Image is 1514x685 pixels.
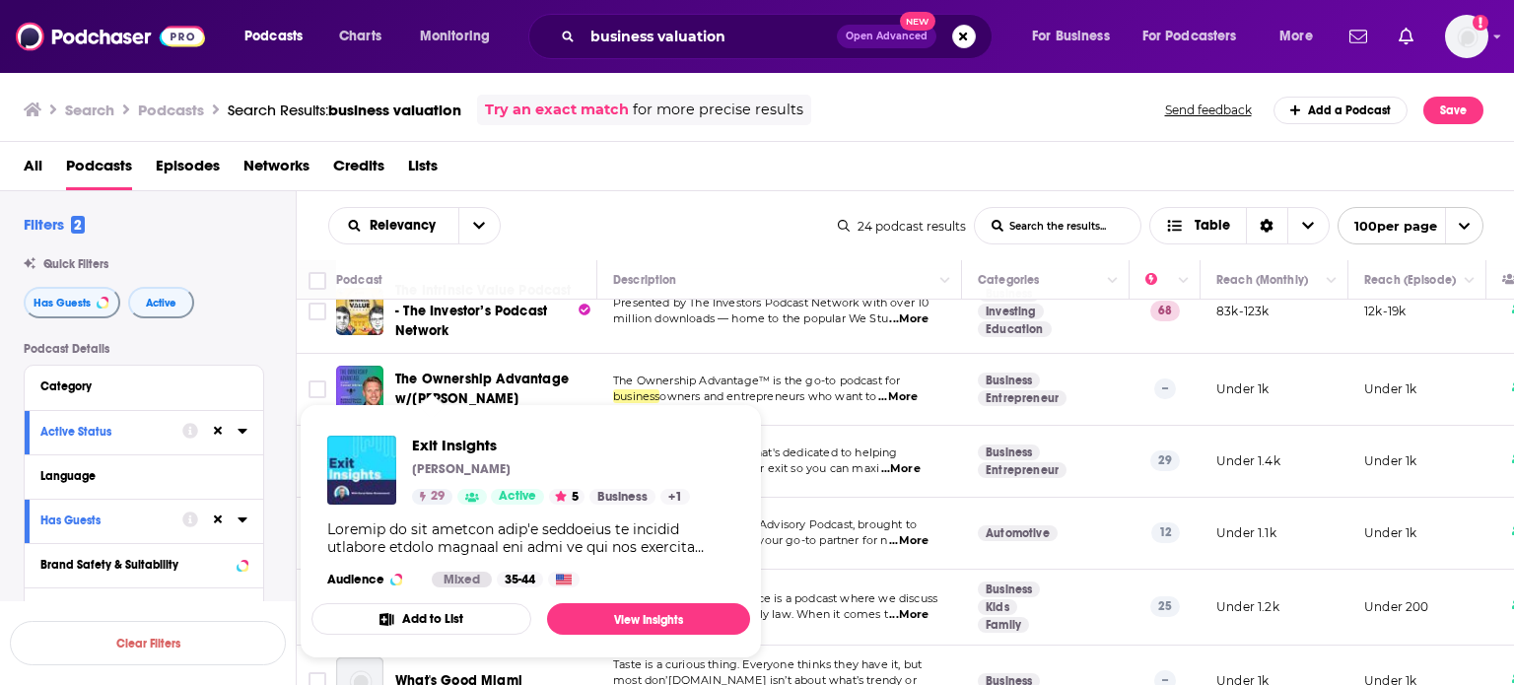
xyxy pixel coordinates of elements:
p: Under 1k [1364,380,1416,397]
a: Family [978,617,1029,633]
span: ...More [889,607,929,623]
div: Mixed [432,572,492,587]
span: Logged in as Bcprpro33 [1445,15,1488,58]
button: Active Status [40,419,182,444]
img: The Ownership Advantage w/Tanner O’Brien [336,366,383,413]
span: Presented by The Investors Podcast Network with over 10 [613,296,929,309]
span: ...More [881,461,921,477]
p: 83k-123k [1216,303,1269,319]
button: 5 [549,489,585,505]
span: Lists [408,150,438,190]
a: The Intrinsic Value Podcast - The Investor’s Podcast Network [395,281,590,340]
span: Podcasts [244,23,303,50]
a: +1 [660,489,690,505]
a: Kids [978,599,1017,615]
p: -- [1154,378,1176,398]
p: [PERSON_NAME] [412,461,511,477]
span: Has Guests [34,298,91,308]
button: Column Actions [1458,269,1481,293]
div: Description [613,268,676,292]
span: 100 per page [1339,211,1437,241]
p: Under 200 [1364,598,1429,615]
button: open menu [1018,21,1135,52]
button: Category [40,374,247,398]
img: Podchaser - Follow, Share and Rate Podcasts [16,18,205,55]
span: ...More [878,389,918,405]
p: Podcast Details [24,342,264,356]
span: business [613,389,659,403]
a: Business [978,582,1040,597]
a: Show notifications dropdown [1391,20,1421,53]
span: ...More [889,533,929,549]
button: Column Actions [1101,269,1125,293]
h3: Audience [327,572,416,587]
div: Category [40,379,235,393]
button: Save [1423,97,1483,124]
button: Open AdvancedNew [837,25,936,48]
span: Toggle select row [309,380,326,398]
span: Episodes [156,150,220,190]
button: Language [40,463,247,488]
span: 29 [431,487,445,507]
button: open menu [458,208,500,243]
div: Has Guests [40,514,170,527]
span: Credits [333,150,384,190]
span: For Podcasters [1142,23,1237,50]
a: All [24,150,42,190]
span: owners prepare for exit so you can maxi [659,461,879,475]
div: Reach (Episode) [1364,268,1456,292]
a: Entrepreneur [978,390,1067,406]
button: Political SkewBeta [40,596,247,621]
p: 12 [1151,522,1180,542]
span: business valuation [328,101,461,119]
a: Entrepreneur [978,462,1067,478]
h2: Choose View [1149,207,1330,244]
p: Under 1k [1216,380,1269,397]
button: Column Actions [1172,269,1196,293]
a: Business [978,445,1040,460]
div: Active Status [40,425,170,439]
h2: Choose List sort [328,207,501,244]
img: The Intrinsic Value Podcast - The Investor’s Podcast Network [336,288,383,335]
button: Send feedback [1159,102,1258,118]
span: New [900,12,935,31]
a: Try an exact match [485,99,629,121]
a: Investing [978,304,1044,319]
span: Networks [243,150,310,190]
a: Education [978,321,1052,337]
p: Under 1k [1364,452,1416,469]
span: The Intrinsic Value Podcast - The Investor’s Podcast Network [395,282,572,338]
img: Exit Insights [327,436,396,505]
a: Podcasts [66,150,132,190]
button: open menu [231,21,328,52]
span: Charts [339,23,381,50]
span: The Ownership Advantage w/[PERSON_NAME] [395,371,569,407]
span: for more precise results [633,99,803,121]
a: The Ownership Advantage w/[PERSON_NAME] [395,370,590,409]
a: 29 [412,489,452,505]
p: Under 1.1k [1216,524,1276,541]
button: Show profile menu [1445,15,1488,58]
div: Search Results: [228,101,461,119]
button: open menu [1338,207,1483,244]
div: Language [40,469,235,483]
span: 2 [71,216,85,234]
a: Add a Podcast [1273,97,1409,124]
h3: Podcasts [138,101,204,119]
p: 12k-19k [1364,303,1406,319]
a: Active [491,489,544,505]
span: Active [499,487,536,507]
div: 24 podcast results [838,219,966,234]
a: Business [589,489,655,505]
a: View Insights [547,603,750,635]
p: Under 1.4k [1216,452,1280,469]
button: Active [128,287,194,318]
button: Clear Filters [10,621,286,665]
span: you by Car Wash Advisory, your go-to partner for n [613,533,888,547]
span: Active [146,298,176,308]
span: Open Advanced [846,32,928,41]
div: Categories [978,268,1039,292]
span: Exit Insights [412,436,690,454]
